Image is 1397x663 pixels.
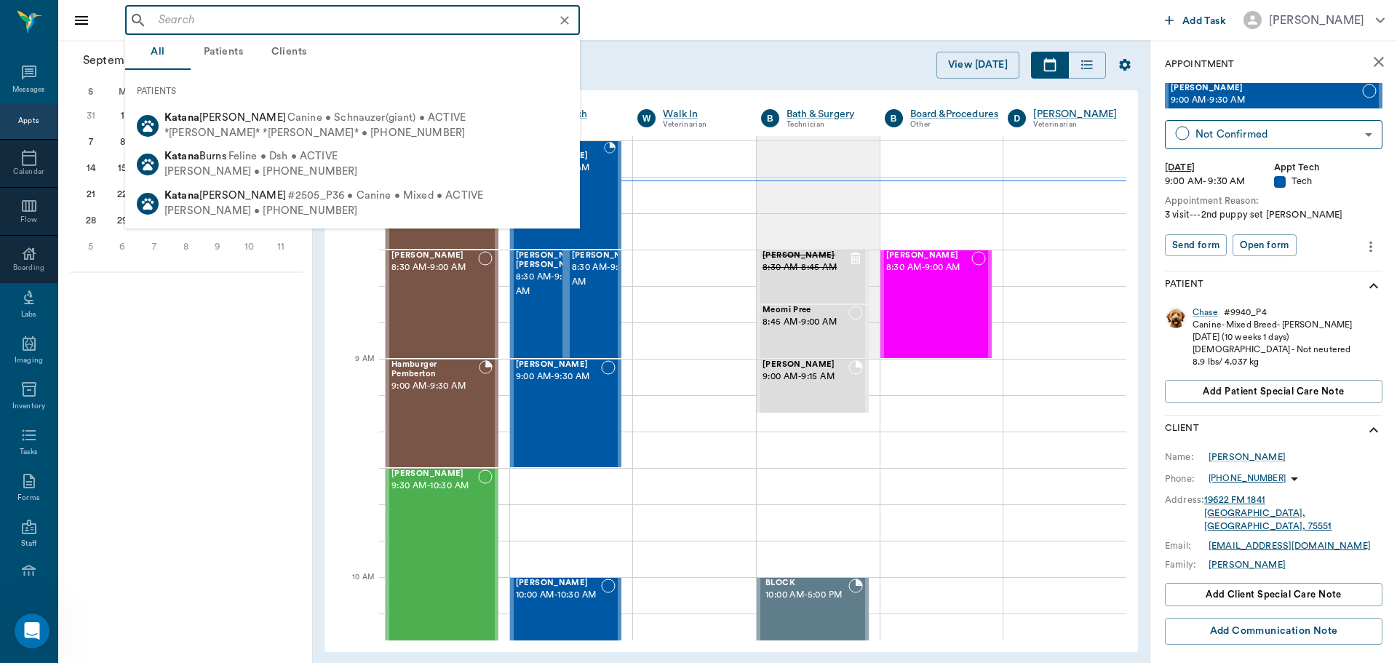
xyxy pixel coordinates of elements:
span: [PERSON_NAME] [164,112,286,123]
span: #2505_P36 • Canine • Mixed • ACTIVE [287,188,483,204]
span: [PERSON_NAME] [1171,84,1362,93]
div: Monday, September 22, 2025 [112,184,132,205]
div: Not Confirmed [1195,126,1359,143]
button: All [125,35,191,70]
input: Search [153,10,576,31]
button: Close drawer [67,6,96,35]
div: BOOKED, 9:00 AM - 9:30 AM [386,359,498,468]
span: Burns [164,151,227,162]
button: more [1359,234,1382,259]
div: NOT_CONFIRMED, 8:45 AM - 9:00 AM [757,304,869,359]
div: Appointment Reason: [1165,194,1382,208]
div: [DEMOGRAPHIC_DATA] - Not neutered [1193,344,1352,356]
button: Clear [554,10,575,31]
div: B [885,109,903,127]
div: [DATE] [1165,161,1274,175]
span: [PERSON_NAME] [572,251,645,261]
div: [PERSON_NAME] • [PHONE_NUMBER] [164,204,483,219]
div: Saturday, October 11, 2025 [271,237,291,257]
button: Open form [1233,234,1296,257]
iframe: Intercom live chat [15,614,49,648]
span: [PERSON_NAME] [763,360,848,370]
span: Add patient Special Care Note [1203,384,1344,400]
div: [PERSON_NAME] [1269,12,1364,29]
button: Patients [191,35,256,70]
span: 9:30 AM - 10:30 AM [391,479,478,493]
div: Address: [1165,493,1204,507]
div: Friday, October 10, 2025 [239,237,260,257]
span: 8:30 AM - 9:00 AM [516,270,589,299]
span: 8:30 AM - 9:00 AM [391,261,478,275]
a: [PERSON_NAME] [1209,558,1286,571]
div: 3 visit---2nd puppy set [PERSON_NAME] [1165,208,1382,222]
div: Inventory [12,401,45,412]
div: *[PERSON_NAME]* *[PERSON_NAME]* • [PHONE_NUMBER] [164,126,466,141]
button: View [DATE] [936,52,1019,79]
div: 9 AM [336,352,374,388]
div: Sunday, September 28, 2025 [81,210,101,231]
button: Clients [256,35,322,70]
span: Meomi Pree [763,306,848,315]
div: Monday, September 15, 2025 [112,158,132,178]
p: [PHONE_NUMBER] [1209,472,1286,485]
div: BOOKED, 9:00 AM - 9:15 AM [757,359,869,413]
span: [PERSON_NAME] [763,251,848,261]
b: Katana [164,190,199,201]
div: Labs [21,309,36,320]
div: Email: [1165,539,1209,552]
span: [PERSON_NAME] [164,190,286,201]
button: Add client Special Care Note [1165,583,1382,606]
img: Profile Image [1165,306,1187,328]
div: Name: [1165,450,1209,464]
button: Send form [1165,234,1227,257]
a: Chase [1193,306,1218,319]
div: Monday, September 1, 2025 [112,106,132,126]
b: Katana [164,112,199,123]
a: [PERSON_NAME] [1033,107,1117,122]
span: Add client Special Care Note [1206,587,1342,603]
svg: show more [1365,277,1382,295]
span: Hamburger Pemberton [391,360,479,379]
div: Walk In [663,107,739,122]
p: Appointment [1165,57,1234,71]
div: READY_TO_CHECKOUT, 8:30 AM - 9:00 AM [510,250,566,359]
button: Add Task [1159,7,1232,33]
span: [PERSON_NAME] [391,251,478,261]
div: Sunday, September 21, 2025 [81,184,101,205]
a: Bath & Surgery [787,107,863,122]
span: 8:30 AM - 9:00 AM [886,261,972,275]
div: [PERSON_NAME] • [PHONE_NUMBER] [164,164,358,180]
div: Tech [1274,175,1383,188]
div: Imaging [15,355,43,366]
button: close [1364,47,1393,76]
a: [PERSON_NAME] [1209,450,1286,464]
div: Tasks [20,447,38,458]
div: Canine - Mixed Breed - [PERSON_NAME] [1193,319,1352,331]
div: 10 AM [336,570,374,606]
div: Thursday, October 9, 2025 [207,237,228,257]
span: 8:45 AM - 9:00 AM [763,315,848,330]
button: Add Communication Note [1165,618,1382,645]
svg: show more [1365,421,1382,439]
div: Family: [1165,558,1209,571]
a: Board &Procedures [910,107,999,122]
div: 9:00 AM - 9:30 AM [1165,175,1274,188]
span: 9:00 AM - 9:15 AM [763,370,848,384]
span: [PERSON_NAME] [PERSON_NAME] [516,251,589,270]
div: Monday, September 8, 2025 [112,132,132,152]
p: Client [1165,421,1199,439]
div: Appt Tech [1274,161,1383,175]
div: Sunday, August 31, 2025 [81,106,101,126]
div: Appts [18,116,39,127]
span: 9:00 AM - 9:30 AM [391,379,479,394]
div: Tuesday, October 7, 2025 [144,237,164,257]
div: PATIENTS [125,76,580,106]
span: 9:00 AM - 9:30 AM [1171,93,1362,108]
div: Forms [17,493,39,504]
div: Technician [787,119,863,131]
div: Sunday, September 7, 2025 [81,132,101,152]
